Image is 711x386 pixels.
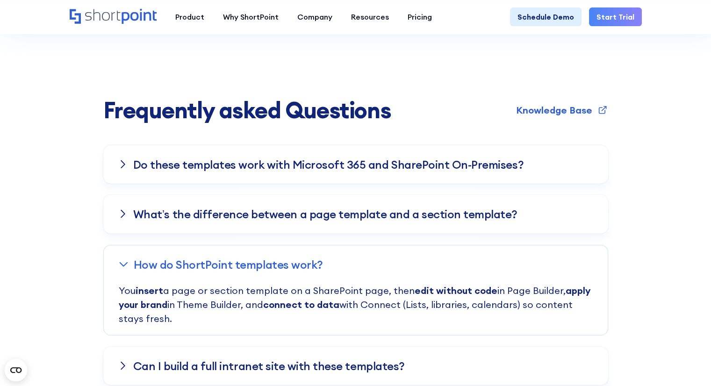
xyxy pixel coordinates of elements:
h3: Can I build a full intranet site with these templates? [133,360,405,372]
a: Start Trial [589,7,642,26]
div: Product [175,11,204,22]
a: Resources [342,7,398,26]
h3: What’s the difference between a page template and a section template? [133,208,517,220]
a: Pricing [398,7,441,26]
a: Company [288,7,342,26]
strong: insert [136,285,163,296]
h3: Do these templates work with Microsoft 365 and SharePoint On-Premises? [133,158,524,171]
p: You a page or section template on a SharePoint page, then in Page Builder, in Theme Builder, and ... [119,284,593,335]
a: Why ShortPoint [214,7,288,26]
strong: connect to data [263,299,339,310]
strong: edit without code [415,285,497,296]
div: Why ShortPoint [223,11,279,22]
div: Pricing [408,11,432,22]
h3: How do ShortPoint templates work? [134,258,323,271]
a: Knowledge Base [516,104,608,117]
div: Company [297,11,332,22]
strong: apply your brand [119,285,590,310]
a: Product [166,7,214,26]
span: Frequently asked Questions [103,98,391,123]
button: Open CMP widget [5,359,27,381]
a: Home [70,9,157,25]
div: Knowledge Base [516,106,592,115]
iframe: Chat Widget [664,341,711,386]
div: Resources [351,11,389,22]
a: Schedule Demo [510,7,582,26]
